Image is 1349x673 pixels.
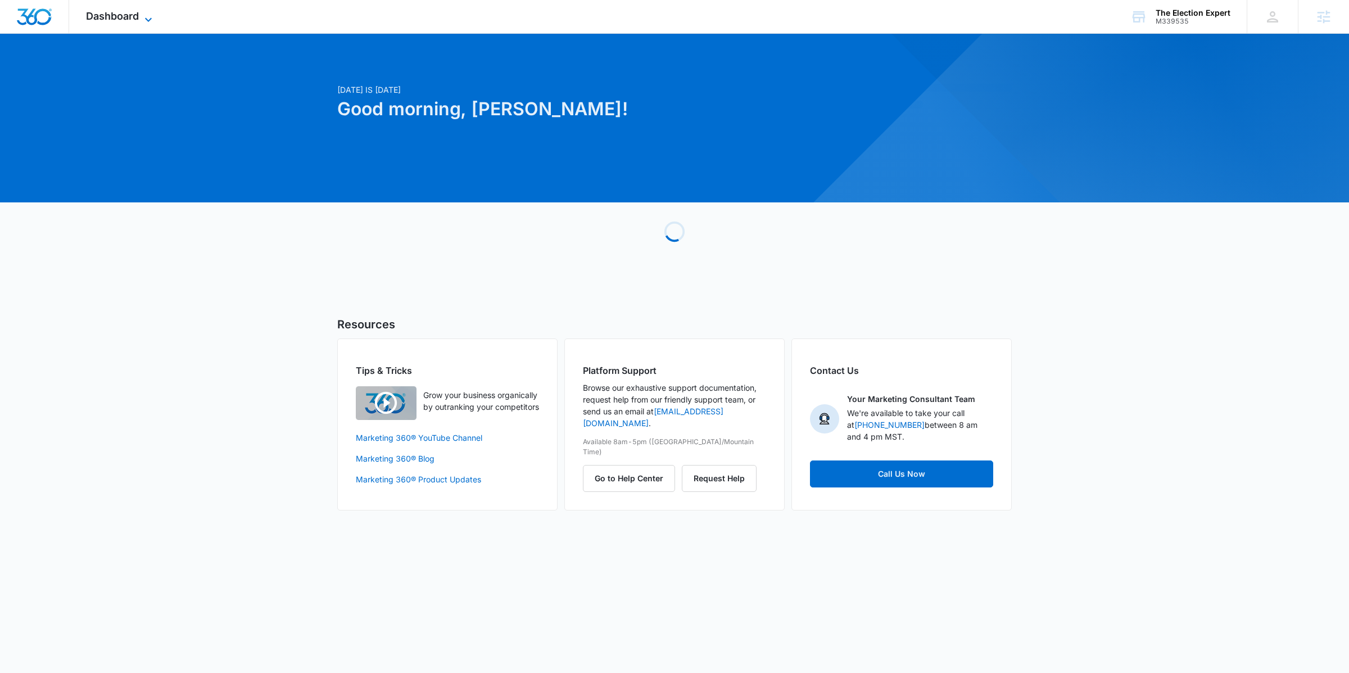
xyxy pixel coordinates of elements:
[810,364,993,377] h2: Contact Us
[86,10,139,22] span: Dashboard
[682,465,757,492] button: Request Help
[1156,17,1230,25] div: account id
[356,453,539,464] a: Marketing 360® Blog
[583,364,766,377] h2: Platform Support
[337,96,782,123] h1: Good morning, [PERSON_NAME]!
[337,316,1012,333] h5: Resources
[356,473,539,485] a: Marketing 360® Product Updates
[583,382,766,429] p: Browse our exhaustive support documentation, request help from our friendly support team, or send...
[847,393,975,405] p: Your Marketing Consultant Team
[583,437,766,457] p: Available 8am-5pm ([GEOGRAPHIC_DATA]/Mountain Time)
[337,84,782,96] p: [DATE] is [DATE]
[356,386,417,420] img: Quick Overview Video
[423,389,539,413] p: Grow your business organically by outranking your competitors
[810,404,839,433] img: Your Marketing Consultant Team
[356,432,539,444] a: Marketing 360® YouTube Channel
[810,460,993,487] a: Call Us Now
[682,473,757,483] a: Request Help
[847,407,993,442] p: We're available to take your call at between 8 am and 4 pm MST.
[583,465,675,492] button: Go to Help Center
[356,364,539,377] h2: Tips & Tricks
[583,473,682,483] a: Go to Help Center
[1156,8,1230,17] div: account name
[854,420,925,430] a: [PHONE_NUMBER]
